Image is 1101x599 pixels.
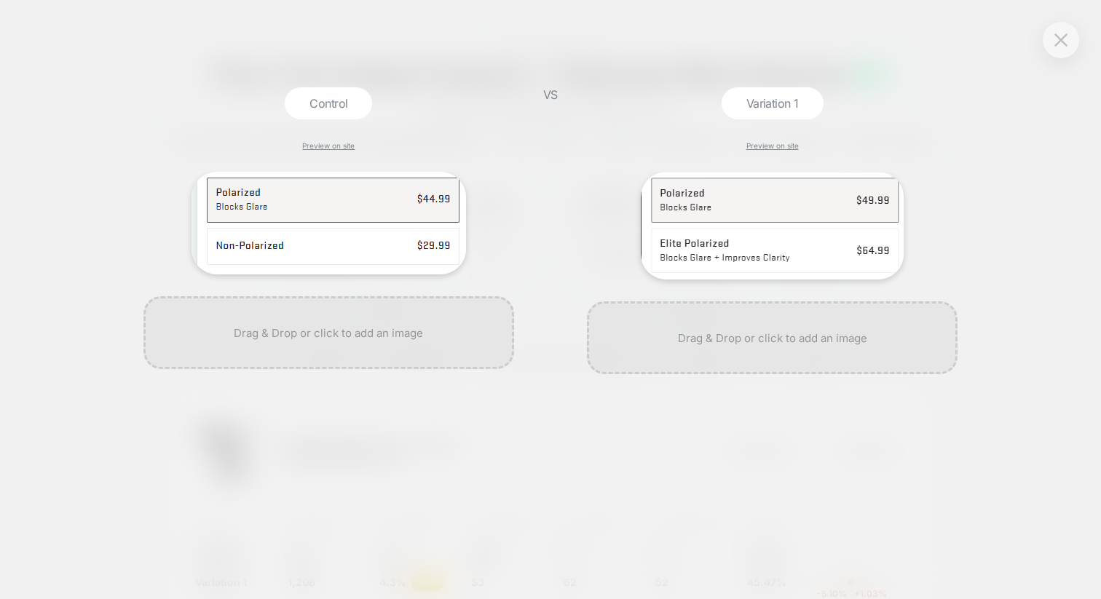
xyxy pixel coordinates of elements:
img: close [1054,33,1068,46]
a: Preview on site [746,141,799,150]
div: Variation 1 [722,87,824,119]
div: VS [532,87,569,599]
a: Preview on site [302,141,355,150]
div: Control [285,87,372,119]
img: generic_2b2e0d90-9ef3-4f1d-abb0-7119625ff153.png [192,172,466,274]
img: generic_c9443cd7-a470-4f47-9b4f-eab75937c9b9.png [641,172,904,279]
